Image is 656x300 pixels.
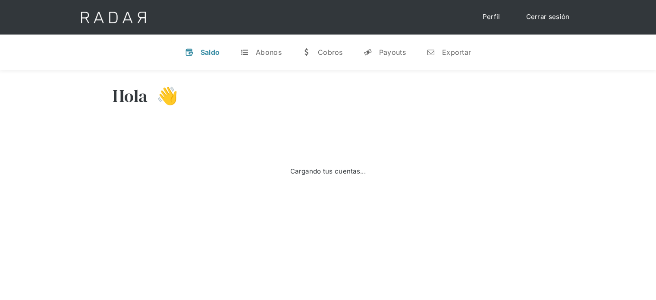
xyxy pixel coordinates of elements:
div: t [240,48,249,57]
div: Abonos [256,48,282,57]
h3: Hola [113,85,148,107]
h3: 👋 [148,85,178,107]
div: v [185,48,194,57]
div: Cobros [318,48,343,57]
div: Saldo [201,48,220,57]
div: y [364,48,372,57]
div: w [302,48,311,57]
a: Cerrar sesión [518,9,578,25]
a: Perfil [474,9,509,25]
div: n [427,48,435,57]
div: Payouts [379,48,406,57]
div: Cargando tus cuentas... [290,167,366,177]
div: Exportar [442,48,471,57]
